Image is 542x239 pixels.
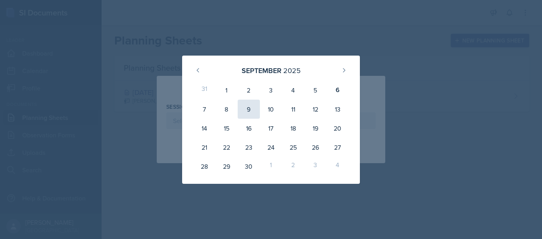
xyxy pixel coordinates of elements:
[193,157,215,176] div: 28
[238,119,260,138] div: 16
[238,157,260,176] div: 30
[193,138,215,157] div: 21
[193,119,215,138] div: 14
[327,100,349,119] div: 13
[238,81,260,100] div: 2
[304,100,327,119] div: 12
[260,81,282,100] div: 3
[304,81,327,100] div: 5
[282,100,304,119] div: 11
[260,138,282,157] div: 24
[260,157,282,176] div: 1
[260,119,282,138] div: 17
[282,81,304,100] div: 4
[304,138,327,157] div: 26
[215,81,238,100] div: 1
[327,81,349,100] div: 6
[215,119,238,138] div: 15
[215,138,238,157] div: 22
[260,100,282,119] div: 10
[238,100,260,119] div: 9
[215,157,238,176] div: 29
[193,100,215,119] div: 7
[215,100,238,119] div: 8
[282,157,304,176] div: 2
[242,65,281,76] div: September
[304,119,327,138] div: 19
[282,138,304,157] div: 25
[327,157,349,176] div: 4
[327,119,349,138] div: 20
[327,138,349,157] div: 27
[193,81,215,100] div: 31
[238,138,260,157] div: 23
[304,157,327,176] div: 3
[283,65,301,76] div: 2025
[282,119,304,138] div: 18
